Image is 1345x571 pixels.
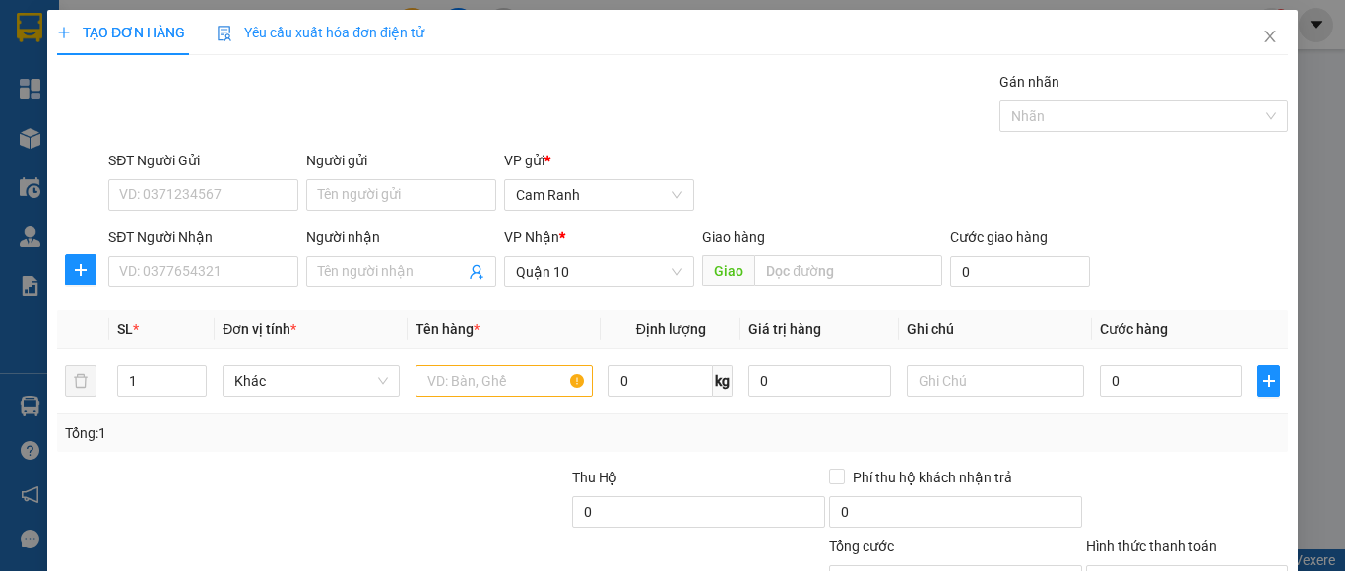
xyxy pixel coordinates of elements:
label: Hình thức thanh toán [1086,539,1217,554]
span: Đơn vị tính [223,321,296,337]
input: 0 [748,365,890,397]
div: Người nhận [306,226,496,248]
label: Gán nhãn [999,74,1059,90]
span: plus [1258,373,1279,389]
span: Giao hàng [702,229,765,245]
span: Khác [234,366,388,396]
input: VD: Bàn, Ghế [416,365,593,397]
th: Ghi chú [899,310,1092,349]
button: delete [65,365,96,397]
span: Cước hàng [1100,321,1168,337]
span: Định lượng [635,321,705,337]
label: Cước giao hàng [949,229,1047,245]
span: Giao [702,255,754,286]
span: plus [66,262,96,278]
span: plus [57,26,71,39]
div: Người gửi [306,150,496,171]
div: SĐT Người Nhận [108,226,298,248]
span: Thu Hộ [571,470,616,485]
div: SĐT Người Gửi [108,150,298,171]
span: Tổng cước [829,539,894,554]
button: Close [1243,10,1298,65]
input: Dọc đường [754,255,941,286]
span: Phí thu hộ khách nhận trả [845,467,1020,488]
button: plus [65,254,96,285]
div: VP gửi [504,150,694,171]
span: VP Nhận [504,229,559,245]
span: kg [713,365,733,397]
span: Tên hàng [416,321,480,337]
div: Tổng: 1 [65,422,521,444]
span: SL [117,321,133,337]
span: Cam Ranh [516,180,682,210]
span: Giá trị hàng [748,321,821,337]
span: close [1262,29,1278,44]
input: Ghi Chú [907,365,1084,397]
span: Yêu cầu xuất hóa đơn điện tử [217,25,424,40]
span: TẠO ĐƠN HÀNG [57,25,185,40]
img: icon [217,26,232,41]
button: plus [1257,365,1280,397]
span: Quận 10 [516,257,682,286]
input: Cước giao hàng [949,256,1090,287]
span: user-add [469,264,484,280]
